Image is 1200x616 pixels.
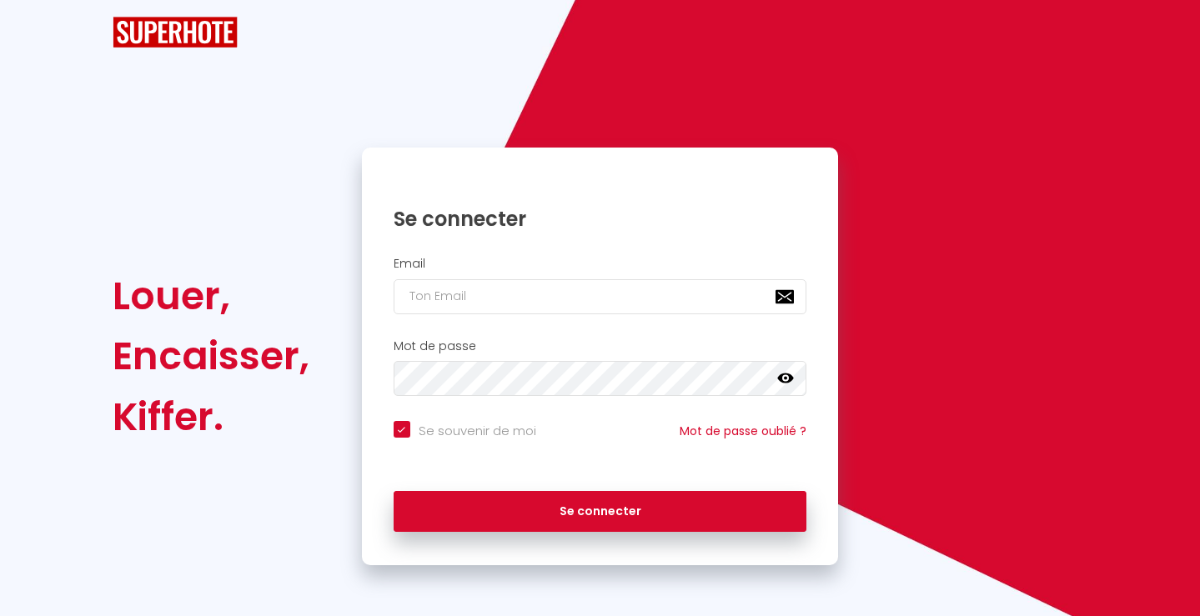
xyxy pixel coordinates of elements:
[113,266,309,326] div: Louer,
[113,387,309,447] div: Kiffer.
[394,206,807,232] h1: Se connecter
[394,339,807,353] h2: Mot de passe
[680,423,806,439] a: Mot de passe oublié ?
[113,326,309,386] div: Encaisser,
[394,491,807,533] button: Se connecter
[394,279,807,314] input: Ton Email
[113,17,238,48] img: SuperHote logo
[394,257,807,271] h2: Email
